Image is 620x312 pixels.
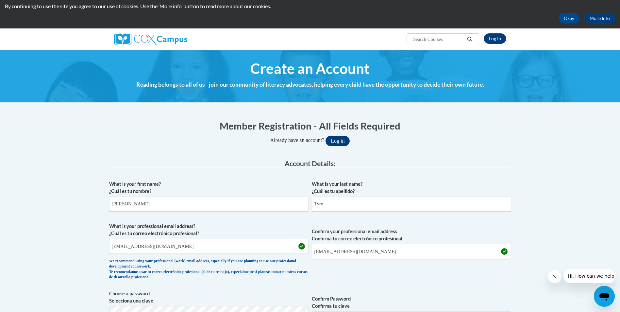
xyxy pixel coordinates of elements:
[109,119,511,132] h1: Member Registration - All Fields Required
[312,181,511,195] label: What is your last name? ¿Cuál es tu apellido?
[285,159,336,167] span: Account Details:
[312,228,511,242] label: Confirm your professional email address Confirma tu correo electrónico profesional.
[312,295,511,310] label: Confirm Password Confirma tu clave
[412,35,465,43] input: Search Courses
[548,270,561,283] iframe: Close message
[109,223,309,237] label: What is your professional email address? ¿Cuál es tu correo electrónico profesional?
[584,13,615,24] a: More Info
[109,239,309,254] input: Metadata input
[109,259,309,280] div: We recommend using your professional (work) email address, especially if you are planning to use ...
[594,286,615,307] iframe: Button to launch messaging window
[250,60,370,77] span: Create an Account
[465,35,475,43] button: Search
[109,197,309,212] input: Metadata input
[5,3,615,10] p: By continuing to use the site you agree to our use of cookies. Use the ‘More info’ button to read...
[109,80,511,89] h4: Reading belongs to all of us - join our community of literacy advocates, helping every child have...
[109,290,309,304] label: Choose a password Selecciona una clave
[114,33,187,45] img: Cox Campus
[270,137,325,143] span: Already have an account?
[109,181,309,195] label: What is your first name? ¿Cuál es tu nombre?
[326,136,350,146] button: Log in
[4,5,53,10] span: Hi. How can we help?
[564,269,615,283] iframe: Message from company
[559,13,579,24] button: Okay
[312,197,511,212] input: Metadata input
[484,33,506,44] a: Log In
[312,244,511,259] input: Required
